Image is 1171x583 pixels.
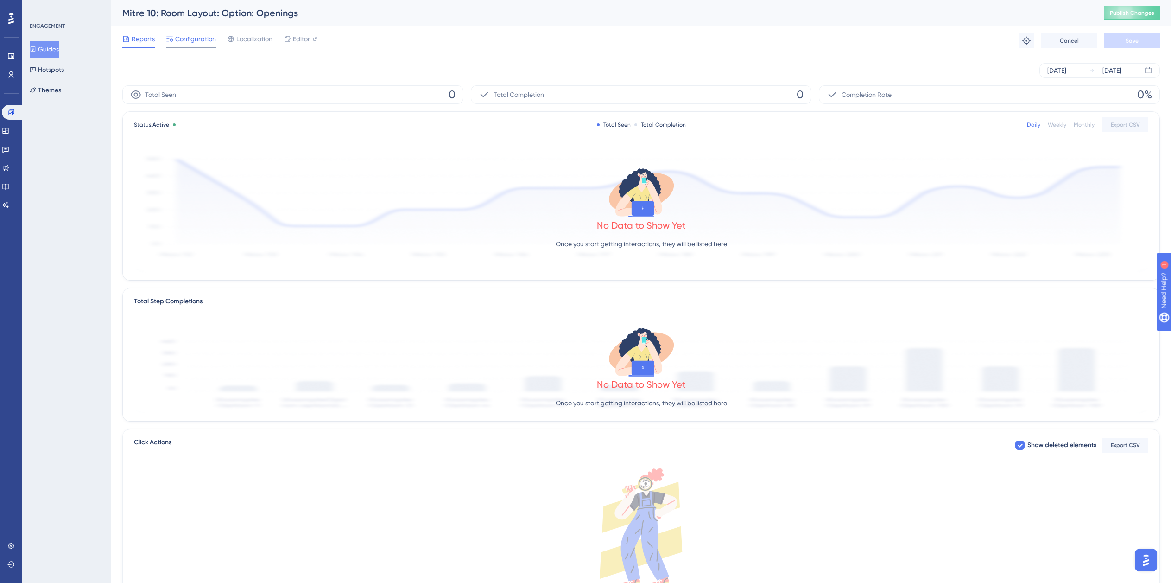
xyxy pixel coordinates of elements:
span: Total Completion [494,89,544,100]
span: Reports [132,33,155,45]
p: Once you start getting interactions, they will be listed here [556,397,727,409]
div: Total Completion [634,121,686,128]
div: 1 [64,5,67,12]
span: Cancel [1060,37,1079,45]
div: ENGAGEMENT [30,22,65,30]
span: 0% [1137,87,1152,102]
span: Editor [293,33,310,45]
span: Show deleted elements [1027,440,1096,451]
span: Configuration [175,33,216,45]
span: Status: [134,121,169,128]
div: [DATE] [1102,65,1121,76]
span: Save [1126,37,1139,45]
button: Cancel [1041,33,1097,48]
button: Publish Changes [1104,6,1160,20]
span: Active [152,122,169,128]
button: Themes [30,82,61,98]
div: Total Step Completions [134,296,203,307]
button: Export CSV [1102,117,1148,132]
span: Export CSV [1111,442,1140,449]
span: Total Seen [145,89,176,100]
div: Daily [1027,121,1040,128]
p: Once you start getting interactions, they will be listed here [556,238,727,250]
span: Localization [236,33,272,45]
span: Publish Changes [1110,9,1154,17]
button: Save [1104,33,1160,48]
button: Export CSV [1102,438,1148,453]
div: No Data to Show Yet [597,378,686,391]
span: 0 [449,87,456,102]
iframe: UserGuiding AI Assistant Launcher [1132,546,1160,574]
div: Weekly [1048,121,1066,128]
span: 0 [797,87,804,102]
span: Click Actions [134,437,171,454]
div: Monthly [1074,121,1095,128]
div: [DATE] [1047,65,1066,76]
span: Need Help? [22,2,58,13]
span: Completion Rate [842,89,892,100]
span: Export CSV [1111,121,1140,128]
button: Guides [30,41,59,58]
div: Total Seen [597,121,631,128]
div: No Data to Show Yet [597,219,686,232]
div: Mitre 10: Room Layout: Option: Openings [122,6,1081,19]
button: Hotspots [30,61,64,78]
